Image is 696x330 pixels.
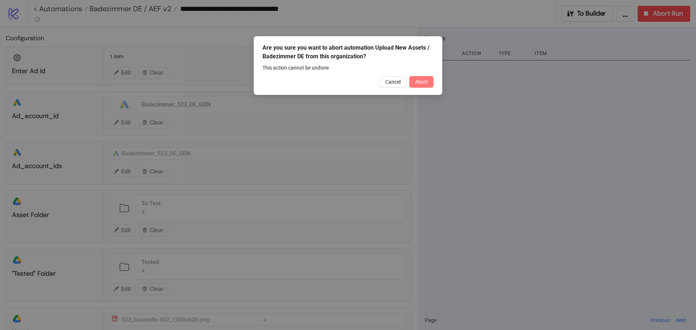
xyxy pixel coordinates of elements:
[385,79,401,85] span: Cancel
[409,76,434,88] button: Abort
[262,43,434,61] div: Are you sure you want to abort automation Upload New Assets / Badezimmer DE from this organization?
[262,64,434,72] div: This action cannot be undone
[415,79,428,85] span: Abort
[380,76,406,88] button: Cancel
